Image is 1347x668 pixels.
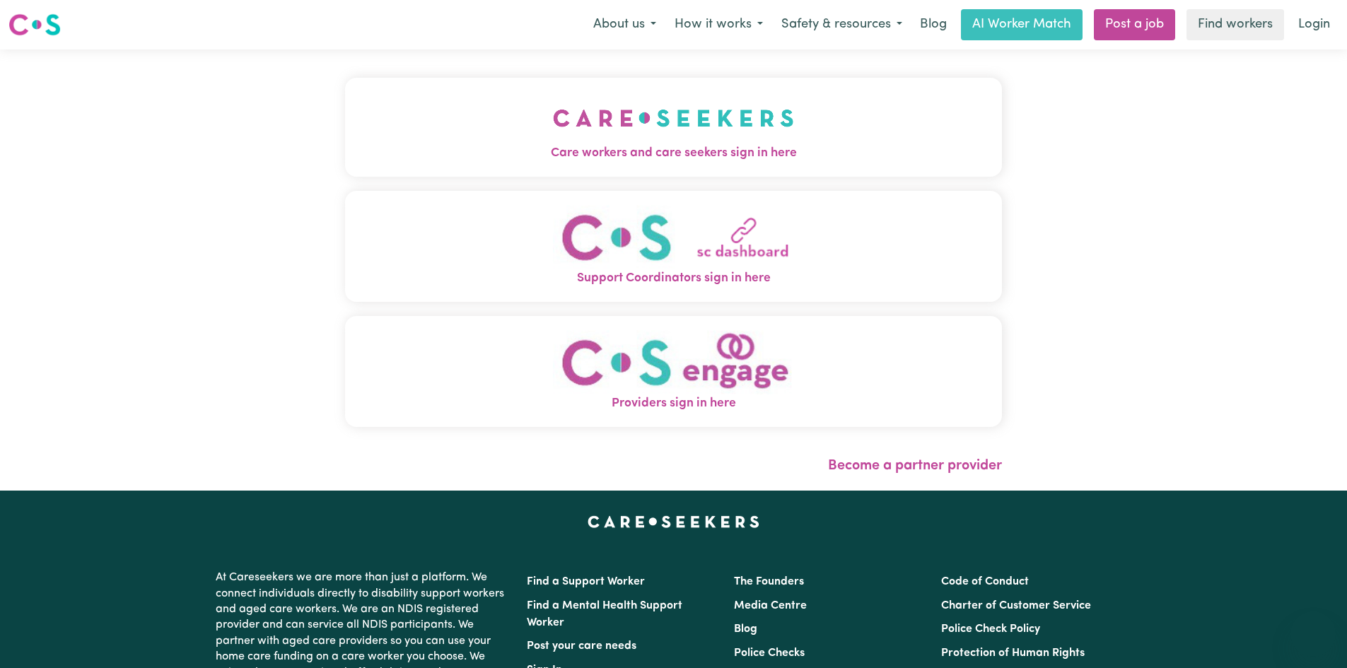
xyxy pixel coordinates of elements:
a: Blog [734,623,757,635]
button: Safety & resources [772,10,911,40]
button: Support Coordinators sign in here [345,191,1002,302]
button: How it works [665,10,772,40]
button: About us [584,10,665,40]
img: Careseekers logo [8,12,61,37]
a: Find workers [1186,9,1284,40]
a: Media Centre [734,600,807,611]
a: Find a Mental Health Support Worker [527,600,682,628]
button: Providers sign in here [345,316,1002,427]
button: Care workers and care seekers sign in here [345,78,1002,177]
span: Care workers and care seekers sign in here [345,144,1002,163]
a: The Founders [734,576,804,587]
a: Police Check Policy [941,623,1040,635]
a: Find a Support Worker [527,576,645,587]
a: Charter of Customer Service [941,600,1091,611]
a: Post a job [1094,9,1175,40]
a: Post your care needs [527,640,636,652]
a: Careseekers logo [8,8,61,41]
span: Support Coordinators sign in here [345,269,1002,288]
a: Careseekers home page [588,516,759,527]
a: Code of Conduct [941,576,1029,587]
a: Police Checks [734,648,805,659]
span: Providers sign in here [345,394,1002,413]
a: Blog [911,9,955,40]
iframe: Button to launch messaging window [1290,611,1336,657]
a: Login [1290,9,1339,40]
a: Become a partner provider [828,459,1002,473]
a: Protection of Human Rights [941,648,1085,659]
a: AI Worker Match [961,9,1083,40]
